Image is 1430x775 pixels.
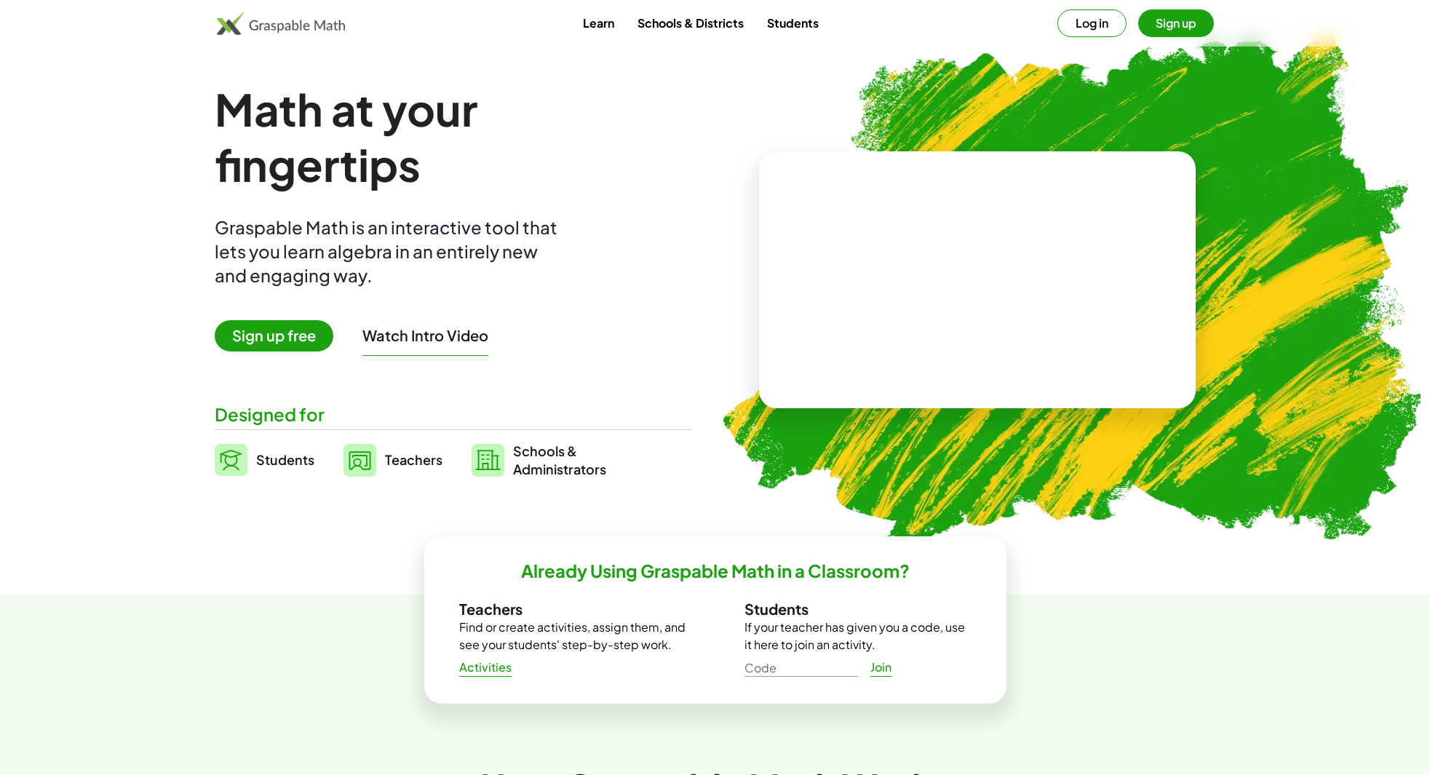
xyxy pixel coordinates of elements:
h1: Math at your fingertips [215,82,678,192]
button: Sign up [1138,9,1214,37]
button: Watch Intro Video [362,326,488,345]
h2: Already Using Graspable Math in a Classroom? [521,560,910,582]
span: Teachers [385,451,442,468]
img: svg%3e [215,444,247,476]
div: Graspable Math is an interactive tool that lets you learn algebra in an entirely new and engaging... [215,215,564,287]
span: Activities [459,660,512,675]
span: Schools & Administrators [513,442,606,478]
a: Students [755,9,830,36]
a: Schools & Districts [626,9,755,36]
a: Students [215,442,314,478]
a: Learn [571,9,626,36]
h3: Teachers [459,600,686,619]
span: Join [870,660,892,675]
p: Find or create activities, assign them, and see your students' step-by-step work. [459,619,686,653]
div: Designed for [215,402,692,426]
span: Students [256,451,314,468]
button: Log in [1057,9,1127,37]
a: Teachers [343,442,442,478]
video: What is this? This is dynamic math notation. Dynamic math notation plays a central role in how Gr... [868,226,1087,335]
a: Join [858,654,905,680]
span: Sign up free [215,320,333,351]
img: svg%3e [343,444,376,477]
a: Schools &Administrators [472,442,606,478]
p: If your teacher has given you a code, use it here to join an activity. [744,619,972,653]
img: svg%3e [472,444,504,477]
a: Activities [448,654,524,680]
h3: Students [744,600,972,619]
